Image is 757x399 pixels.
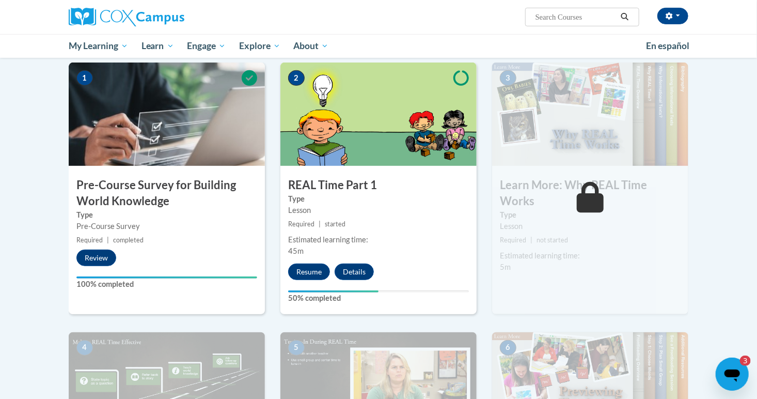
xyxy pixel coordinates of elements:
[69,40,128,52] span: My Learning
[646,40,689,51] span: En español
[293,40,328,52] span: About
[69,63,265,166] img: Course Image
[288,293,469,304] label: 50% completed
[232,34,287,58] a: Explore
[141,40,174,52] span: Learn
[639,35,696,57] a: En español
[76,250,116,266] button: Review
[500,340,516,356] span: 6
[319,220,321,228] span: |
[53,34,704,58] div: Main menu
[288,264,330,280] button: Resume
[69,8,265,26] a: Cox Campus
[716,358,749,391] iframe: Button to launch messaging window, 3 unread messages
[730,356,751,366] iframe: Number of unread messages
[288,220,314,228] span: Required
[287,34,336,58] a: About
[288,340,305,356] span: 5
[500,250,681,262] div: Estimated learning time:
[239,40,280,52] span: Explore
[69,177,265,209] h3: Pre-Course Survey for Building World Knowledge
[534,11,617,23] input: Search Courses
[335,264,374,280] button: Details
[288,247,304,255] span: 45m
[62,34,135,58] a: My Learning
[76,340,93,356] span: 4
[657,8,688,24] button: Account Settings
[76,209,257,221] label: Type
[537,236,568,244] span: not started
[280,63,477,166] img: Course Image
[288,193,469,205] label: Type
[500,209,681,221] label: Type
[280,177,477,193] h3: REAL Time Part 1
[500,236,526,244] span: Required
[500,263,511,271] span: 5m
[76,236,103,244] span: Required
[180,34,232,58] a: Engage
[617,11,633,23] button: Search
[492,177,688,209] h3: Learn More: Why REAL Time Works
[288,70,305,86] span: 2
[107,236,109,244] span: |
[500,221,681,232] div: Lesson
[76,279,257,290] label: 100% completed
[288,205,469,216] div: Lesson
[76,70,93,86] span: 1
[288,290,378,293] div: Your progress
[76,221,257,232] div: Pre-Course Survey
[69,8,184,26] img: Cox Campus
[288,234,469,245] div: Estimated learning time:
[113,236,144,244] span: completed
[530,236,532,244] span: |
[325,220,345,228] span: started
[187,40,226,52] span: Engage
[492,63,688,166] img: Course Image
[500,70,516,86] span: 3
[76,277,257,279] div: Your progress
[135,34,181,58] a: Learn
